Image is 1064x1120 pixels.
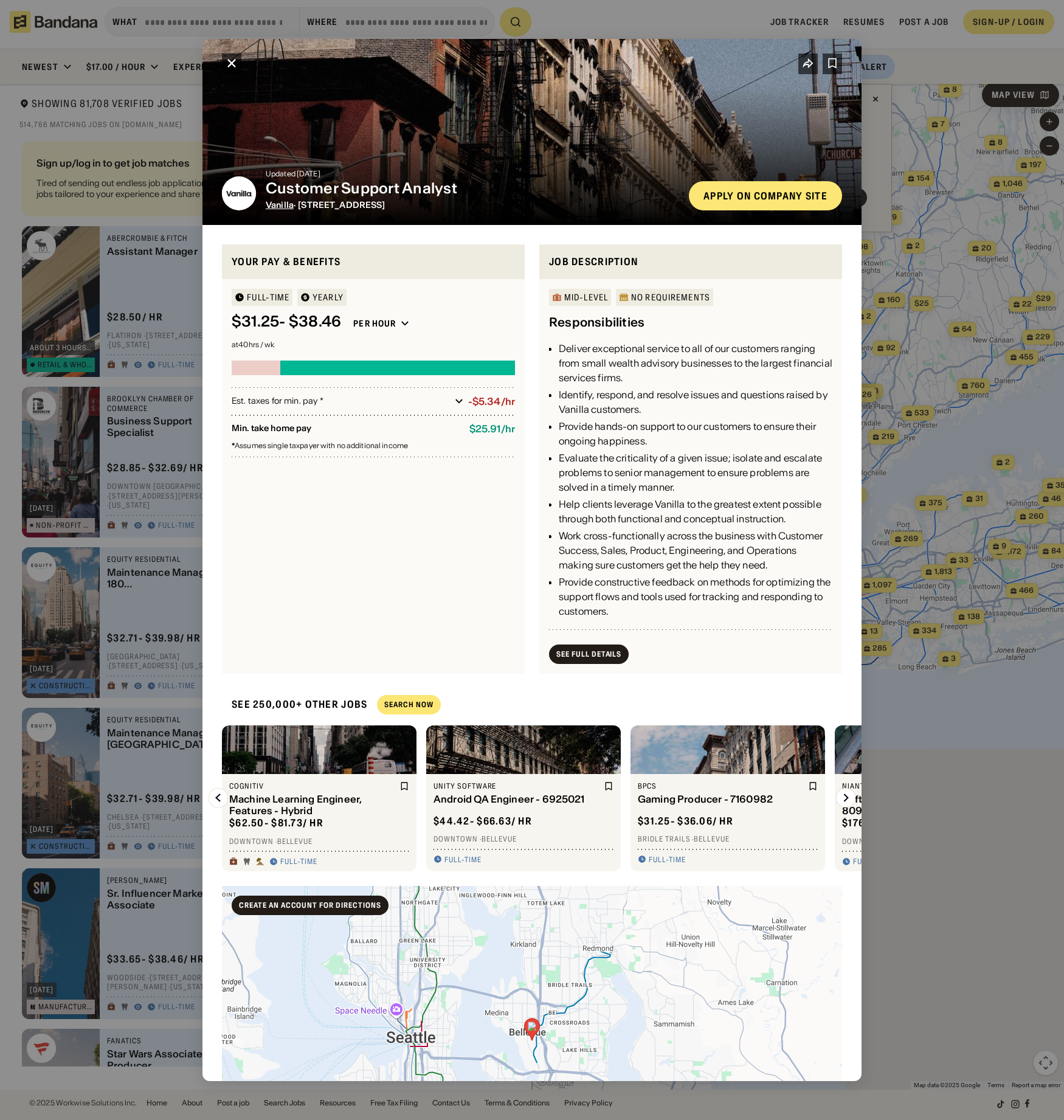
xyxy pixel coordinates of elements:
[649,855,686,865] div: Full-time
[638,793,806,805] div: Gaming Producer - 7160982
[638,815,733,828] div: $ 31.25 - $36.06 / hr
[434,834,613,844] div: Downtown · Bellevue
[469,423,515,435] div: $ 25.91 / hr
[556,651,621,658] div: See Full Details
[266,170,679,178] div: Updated [DATE]
[564,293,608,302] div: Mid-Level
[229,781,397,791] div: Cognitiv
[434,781,601,791] div: Unity Software
[384,701,434,708] div: Search Now
[549,254,832,269] div: Job Description
[247,293,289,302] div: Full-time
[559,387,832,417] div: Identify, respond, and resolve issues and questions raised by Vanilla customers.
[353,318,396,329] div: Per hour
[232,395,450,407] div: Est. taxes for min. pay *
[209,788,228,807] img: Left Arrow
[434,815,532,828] div: $ 44.42 - $66.63 / hr
[836,788,855,807] img: Right Arrow
[239,902,381,909] div: Create an account for directions
[559,497,832,526] div: Help clients leverage Vanilla to the greatest extent possible through both functional and concept...
[703,191,827,201] div: Apply on company site
[280,857,317,866] div: Full-time
[631,293,710,302] div: No Requirements
[468,396,515,407] div: -$5.34/hr
[266,180,679,198] div: Customer Support Analyst
[444,855,482,865] div: Full-time
[232,442,515,449] div: Assumes single taxpayer with no additional income
[426,725,621,871] a: Unity SoftwareAndroid QA Engineer - 6925021$44.42- $66.63/ hrDowntown ·BellevueFull-time
[232,423,460,435] div: Min. take home pay
[853,857,890,866] div: Full-time
[559,575,832,618] div: Provide constructive feedback on methods for optimizing the support flows and tools used for trac...
[638,834,818,844] div: Bridle Trails · Bellevue
[232,313,341,331] div: $ 31.25 - $38.46
[434,793,601,805] div: Android QA Engineer - 6925021
[842,837,1022,846] div: Downtown · Bellevue
[266,199,294,210] a: Vanilla
[222,725,416,871] a: CognitivMachine Learning Engineer, Features - Hybrid$62.50- $81.73/ hrDowntown ·BellevueFull-time
[559,419,832,448] div: Provide hands-on support to our customers to ensure their ongoing happiness.
[229,837,409,846] div: Downtown · Bellevue
[222,688,367,721] div: See 250,000+ other jobs
[559,341,832,385] div: Deliver exceptional service to all of our customers ranging from small wealth advisory businesses...
[559,451,832,494] div: Evaluate the criticality of a given issue; isolate and escalate problems to senior management to ...
[232,341,515,348] div: at 40 hrs / wk
[222,176,256,210] img: Vanilla logo
[842,817,902,829] div: $ 176.00 / hr
[229,817,323,829] div: $ 62.50 - $81.73 / hr
[549,313,644,331] div: Responsibilities
[842,781,1010,791] div: Niantic
[835,725,1029,871] a: NianticSoftware Engineer, Client - 8094967002$176.00/ hrDowntown ·BellevueFull-time
[266,200,679,210] div: · [STREET_ADDRESS]
[229,793,397,817] div: Machine Learning Engineer, Features - Hybrid
[313,293,344,302] div: YEARLY
[638,781,806,791] div: BPCS
[559,528,832,572] div: Work cross-functionally across the business with Customer Success, Sales, Product, Engineering, a...
[232,254,515,269] div: Your pay & benefits
[630,725,825,871] a: BPCSGaming Producer - 7160982$31.25- $36.06/ hrBridle Trails ·BellevueFull-time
